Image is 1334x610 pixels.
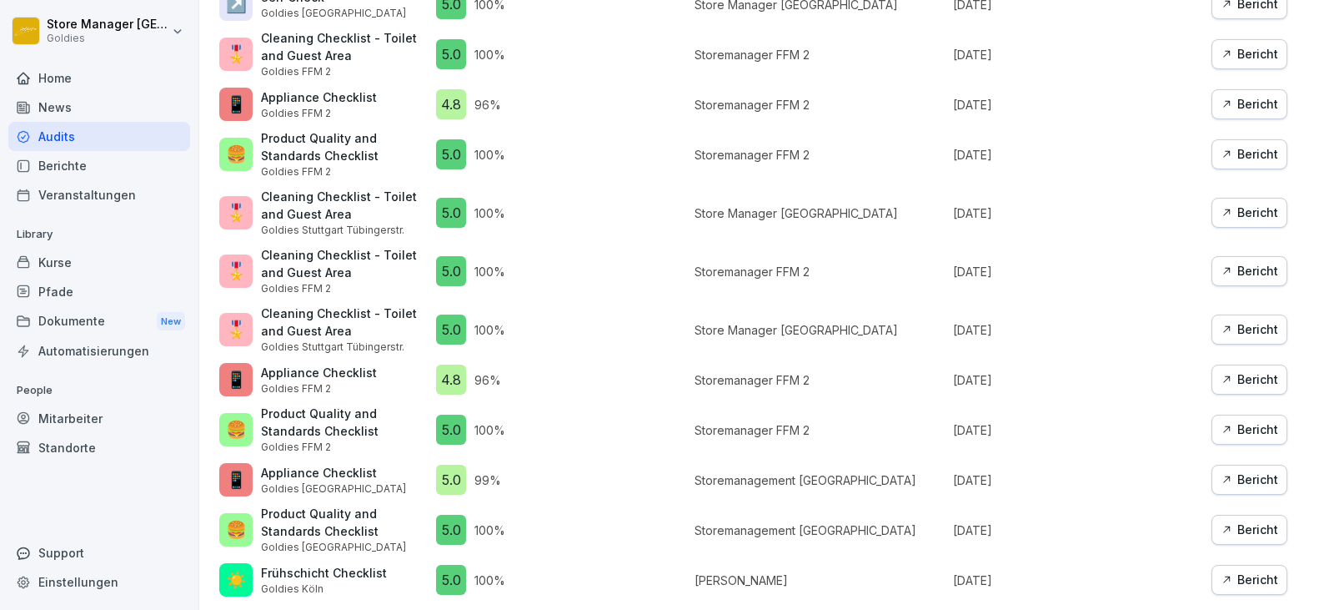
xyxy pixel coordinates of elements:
p: Goldies FFM 2 [261,64,428,79]
p: Store Manager [GEOGRAPHIC_DATA] [695,204,945,222]
div: Bericht [1221,421,1278,439]
a: Veranstaltungen [8,180,190,209]
div: 5.0 [436,415,466,445]
p: 100 % [474,204,505,222]
button: Bericht [1211,39,1287,69]
div: 5.0 [436,315,466,345]
p: Goldies Stuttgart Tübingerstr. [261,340,428,355]
button: Bericht [1211,465,1287,495]
p: Appliance Checklist [261,88,377,106]
p: Goldies [GEOGRAPHIC_DATA] [261,6,406,21]
p: [DATE] [953,572,1203,589]
div: 5.0 [436,39,466,69]
div: Bericht [1221,471,1278,489]
p: [DATE] [953,96,1203,113]
p: 100 % [474,421,505,439]
p: Storemanager FFM 2 [695,146,945,164]
div: Support [8,538,190,567]
div: Bericht [1221,145,1278,164]
div: Bericht [1221,262,1278,280]
p: Goldies [GEOGRAPHIC_DATA] [261,481,406,497]
button: Bericht [1211,89,1287,119]
a: Bericht [1211,365,1287,395]
div: Pfade [8,277,190,306]
p: Goldies FFM 2 [261,281,428,296]
a: Berichte [8,151,190,180]
p: Storemanager FFM 2 [695,371,945,389]
p: Storemanager FFM 2 [695,263,945,280]
p: 96 % [474,371,501,389]
p: 📱 [226,367,247,392]
p: Appliance Checklist [261,364,377,381]
p: People [8,377,190,404]
p: 99 % [474,471,501,489]
p: Goldies [GEOGRAPHIC_DATA] [261,540,428,555]
p: [DATE] [953,522,1203,539]
div: 5.0 [436,256,466,286]
p: 🍔 [226,517,247,542]
p: [DATE] [953,146,1203,164]
p: Cleaning Checklist - Toilet and Guest Area [261,188,428,223]
a: Automatisierungen [8,336,190,365]
button: Bericht [1211,565,1287,595]
p: 100 % [474,46,505,63]
p: Goldies FFM 2 [261,440,428,455]
div: Bericht [1221,45,1278,63]
div: 5.0 [436,515,466,545]
p: Product Quality and Standards Checklist [261,129,428,164]
div: 5.0 [436,139,466,169]
p: Cleaning Checklist - Toilet and Guest Area [261,29,428,64]
a: Home [8,63,190,93]
p: Goldies FFM 2 [261,164,428,179]
p: [DATE] [953,204,1203,222]
p: 100 % [474,522,505,539]
p: Storemanager FFM 2 [695,46,945,63]
a: Mitarbeiter [8,404,190,433]
p: 100 % [474,321,505,339]
p: [PERSON_NAME] [695,572,945,589]
div: Bericht [1221,320,1278,339]
p: Cleaning Checklist - Toilet and Guest Area [261,246,428,281]
div: Dokumente [8,306,190,337]
p: Store Manager [GEOGRAPHIC_DATA] [695,321,945,339]
p: Goldies Stuttgart Tübingerstr. [261,223,428,238]
button: Bericht [1211,139,1287,169]
p: [DATE] [953,321,1203,339]
p: [DATE] [953,421,1203,439]
p: [DATE] [953,371,1203,389]
div: 5.0 [436,565,466,595]
p: 🍔 [226,142,247,167]
a: News [8,93,190,122]
button: Bericht [1211,515,1287,545]
p: Goldies FFM 2 [261,106,377,121]
a: Audits [8,122,190,151]
div: Bericht [1221,95,1278,113]
div: Bericht [1221,571,1278,589]
p: 📱 [226,467,247,492]
p: Goldies [47,33,168,44]
p: 🎖️ [226,200,247,225]
p: Store Manager [GEOGRAPHIC_DATA] [47,18,168,32]
p: ☀️ [226,567,247,592]
p: Storemanagement [GEOGRAPHIC_DATA] [695,522,945,539]
div: 5.0 [436,198,466,228]
p: 96 % [474,96,501,113]
p: Cleaning Checklist - Toilet and Guest Area [261,305,428,340]
p: Goldies Köln [261,582,387,597]
p: [DATE] [953,46,1203,63]
a: Standorte [8,433,190,462]
p: 🎖️ [226,42,247,67]
button: Bericht [1211,198,1287,228]
a: Kurse [8,248,190,277]
p: Storemanagement [GEOGRAPHIC_DATA] [695,471,945,489]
